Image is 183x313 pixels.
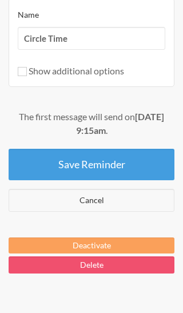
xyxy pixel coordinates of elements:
[9,189,174,212] a: Cancel
[18,10,39,19] label: Name
[9,256,174,274] button: Delete
[9,149,174,180] button: Save Reminder
[18,67,27,76] input: Show additional options
[9,110,174,137] div: The first message will send on .
[18,65,124,76] label: Show additional options
[9,237,174,253] button: Deactivate
[18,27,165,50] input: We suggest a 2 to 4 word name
